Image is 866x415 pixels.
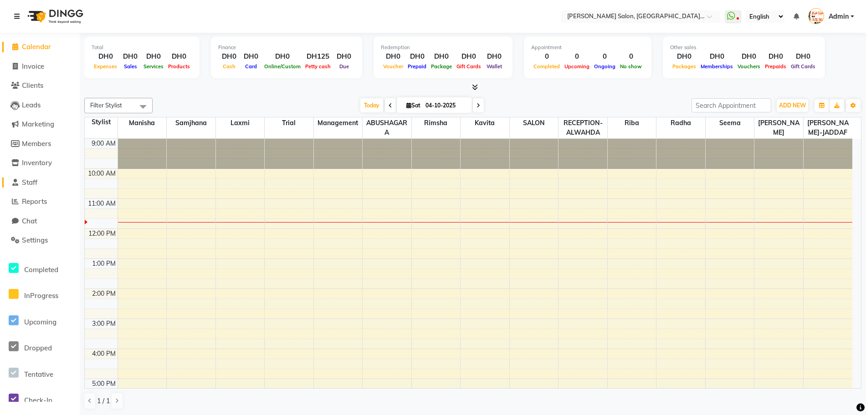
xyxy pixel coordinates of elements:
span: Seema [706,117,754,129]
div: DH0 [763,51,789,62]
span: Petty cash [303,63,333,70]
div: 0 [618,51,644,62]
div: 9:00 AM [90,139,118,148]
span: Today [360,98,383,112]
img: logo [23,4,86,29]
span: Gift Cards [454,63,483,70]
a: Chat [2,216,77,227]
span: Sales [122,63,139,70]
span: Samjhana [167,117,215,129]
span: Prepaid [405,63,429,70]
span: InProgress [24,291,58,300]
div: DH0 [119,51,141,62]
span: Kavita [461,117,509,129]
a: Marketing [2,119,77,130]
span: Gift Cards [789,63,818,70]
a: Leads [2,100,77,111]
div: DH0 [262,51,303,62]
a: Members [2,139,77,149]
span: Prepaids [763,63,789,70]
div: Stylist [85,117,118,127]
span: Manisha [118,117,167,129]
span: Reports [22,197,47,206]
span: Settings [22,236,48,244]
span: Laxmi [216,117,265,129]
span: Filter Stylist [90,101,122,109]
span: Completed [24,265,58,274]
div: 2:00 PM [90,289,118,299]
span: No show [618,63,644,70]
div: 3:00 PM [90,319,118,329]
div: 11:00 AM [86,199,118,208]
div: DH0 [735,51,763,62]
span: Tentative [24,370,53,379]
div: 0 [531,51,562,62]
span: Members [22,139,51,148]
span: Leads [22,101,41,109]
span: Due [337,63,351,70]
a: Inventory [2,158,77,168]
span: Services [141,63,166,70]
span: Card [243,63,259,70]
div: DH0 [381,51,405,62]
div: 4:00 PM [90,349,118,359]
span: Packages [670,63,698,70]
a: Clients [2,81,77,91]
div: DH0 [429,51,454,62]
span: SALON [510,117,559,129]
div: DH0 [333,51,355,62]
span: Inventory [22,158,52,167]
span: Riba [608,117,656,129]
a: Calendar [2,42,77,52]
span: Dropped [24,344,52,352]
span: Check-In [24,396,52,405]
div: DH0 [166,51,192,62]
span: [PERSON_NAME]-JADDAF [804,117,852,138]
div: DH125 [303,51,333,62]
span: Marketing [22,120,54,128]
div: 0 [562,51,592,62]
button: ADD NEW [777,99,808,112]
div: Other sales [670,44,818,51]
div: Finance [218,44,355,51]
span: Staff [22,178,37,187]
span: Radha [656,117,705,129]
span: ABUSHAGARA [363,117,411,138]
span: RECEPTION-ALWAHDA [559,117,607,138]
span: Online/Custom [262,63,303,70]
div: DH0 [405,51,429,62]
span: Expenses [92,63,119,70]
span: ADD NEW [779,102,806,109]
div: 0 [592,51,618,62]
div: DH0 [670,51,698,62]
a: Invoice [2,61,77,72]
span: Products [166,63,192,70]
div: DH0 [92,51,119,62]
span: Vouchers [735,63,763,70]
div: Total [92,44,192,51]
div: DH0 [141,51,166,62]
input: Search Appointment [692,98,771,112]
span: Clients [22,81,43,90]
div: 12:00 PM [87,229,118,238]
span: Wallet [484,63,504,70]
span: Management [314,117,363,129]
span: trial [265,117,313,129]
span: Calendar [22,42,51,51]
div: Appointment [531,44,644,51]
span: Ongoing [592,63,618,70]
div: DH0 [454,51,483,62]
div: 1:00 PM [90,259,118,268]
span: Package [429,63,454,70]
span: 1 / 1 [97,396,110,406]
span: [PERSON_NAME] [754,117,803,138]
span: Sat [404,102,423,109]
span: Cash [220,63,238,70]
a: Reports [2,197,77,207]
div: DH0 [789,51,818,62]
input: 2025-10-04 [423,99,468,112]
span: Completed [531,63,562,70]
span: Upcoming [562,63,592,70]
a: Settings [2,235,77,246]
span: Chat [22,217,37,225]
